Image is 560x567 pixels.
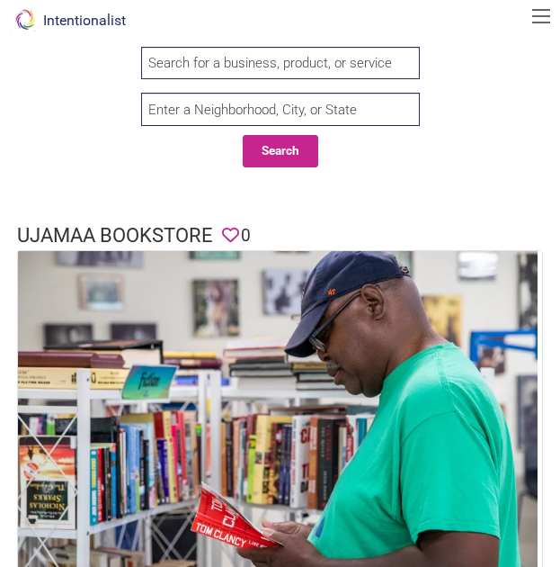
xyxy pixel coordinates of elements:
[243,135,318,167] button: Search
[141,47,420,80] input: Search for a business, product, or service
[141,93,420,126] input: Enter a Neighborhood, City, or State
[17,222,213,250] h1: Ujamaa Bookstore
[241,223,251,249] span: 0
[7,12,126,29] a: Intentionalist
